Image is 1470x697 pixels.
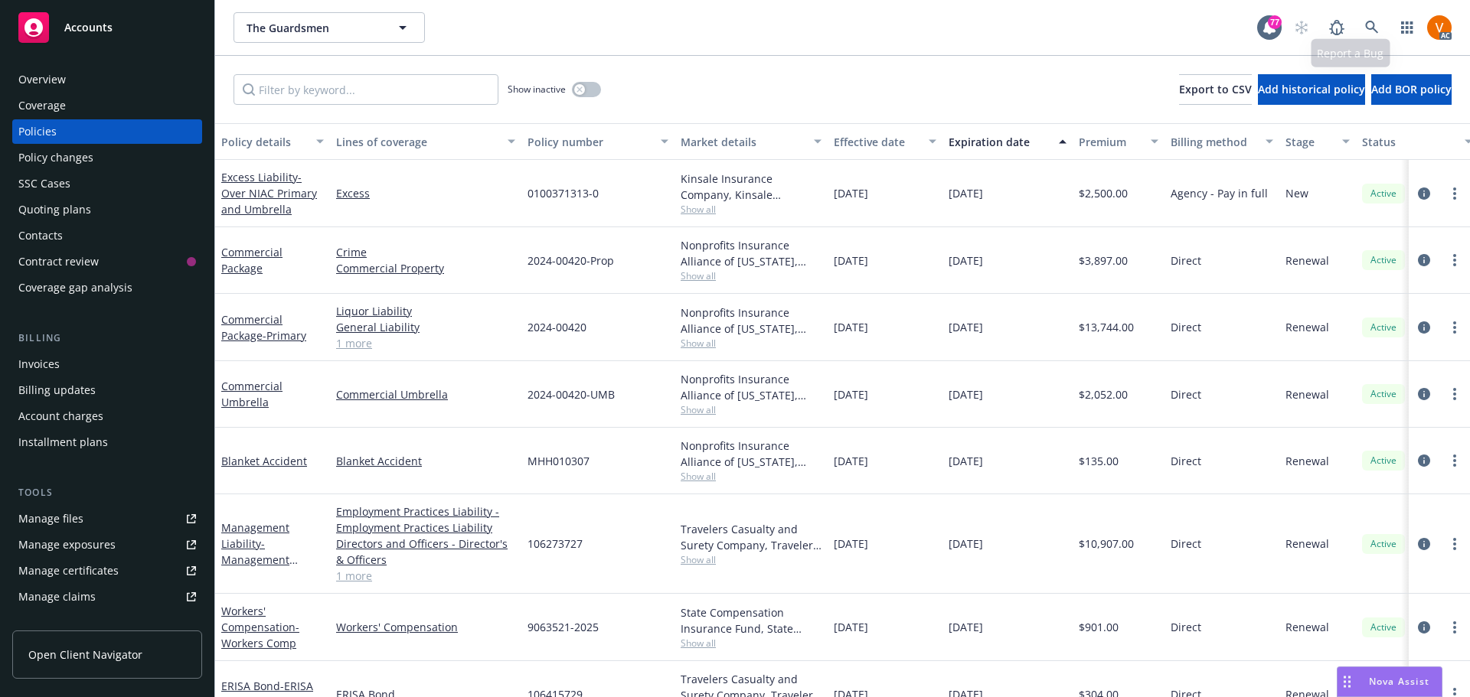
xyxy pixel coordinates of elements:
button: Effective date [828,123,942,160]
span: [DATE] [834,319,868,335]
a: Installment plans [12,430,202,454]
span: Add historical policy [1258,82,1365,96]
span: Show all [681,470,822,483]
div: Manage certificates [18,559,119,583]
div: Kinsale Insurance Company, Kinsale Insurance, Amwins [681,171,822,203]
span: 2024-00420-Prop [528,252,614,269]
span: - Over NIAC Primary and Umbrella [221,170,317,217]
div: Invoices [18,352,60,376]
div: Drag to move [1338,667,1357,696]
span: Nova Assist [1369,675,1429,688]
span: - Management Liability - D&O - $5M w/$5K Ret / EPL $2M w/$50K Ret / Cyber $1M w/$5K Ret [221,536,305,647]
button: Policy number [521,123,675,160]
span: Direct [1171,319,1201,335]
span: Show all [681,337,822,350]
a: Workers' Compensation [336,619,515,635]
div: State Compensation Insurance Fund, State Compensation Insurance Fund (SCIF) [681,604,822,637]
span: 2024-00420 [528,319,586,335]
span: Show inactive [508,83,566,96]
a: Excess [336,185,515,201]
span: Direct [1171,386,1201,402]
button: The Guardsmen [234,12,425,43]
div: Premium [1079,134,1142,150]
a: Account charges [12,404,202,428]
div: Nonprofits Insurance Alliance of [US_STATE], Inc., Nonprofits Insurance Alliance of [US_STATE], I... [681,305,822,337]
span: $2,500.00 [1079,185,1128,201]
div: Effective date [834,134,920,150]
div: Nonprofits Insurance Alliance of [US_STATE], Inc., Nonprofits Insurance Alliance of [US_STATE], I... [681,237,822,269]
span: Show all [681,403,822,416]
div: Travelers Casualty and Surety Company, Travelers Insurance [681,521,822,553]
span: Active [1368,187,1399,200]
a: Search [1357,12,1387,43]
span: [DATE] [949,453,983,469]
span: Direct [1171,619,1201,635]
span: $10,907.00 [1079,536,1134,552]
span: $901.00 [1079,619,1119,635]
span: [DATE] [834,453,868,469]
a: Overview [12,67,202,92]
a: 1 more [336,568,515,584]
a: more [1445,451,1464,470]
span: New [1285,185,1308,201]
img: photo [1427,15,1452,40]
span: Renewal [1285,252,1329,269]
span: [DATE] [834,252,868,269]
a: Liquor Liability [336,303,515,319]
span: Active [1368,537,1399,551]
span: Direct [1171,536,1201,552]
div: Policy number [528,134,652,150]
a: Accounts [12,6,202,49]
a: circleInformation [1415,318,1433,337]
span: [DATE] [834,536,868,552]
a: Blanket Accident [336,453,515,469]
button: Lines of coverage [330,123,521,160]
div: Manage BORs [18,611,90,635]
div: SSC Cases [18,171,70,196]
span: 0100371313-0 [528,185,599,201]
span: Show all [681,637,822,650]
a: more [1445,318,1464,337]
a: Billing updates [12,378,202,402]
a: Contract review [12,249,202,274]
a: Policies [12,119,202,144]
a: Employment Practices Liability - Employment Practices Liability [336,503,515,536]
button: Stage [1279,123,1356,160]
span: - Primary [263,328,306,343]
span: Renewal [1285,619,1329,635]
span: Agency - Pay in full [1171,185,1268,201]
div: Lines of coverage [336,134,498,150]
span: Renewal [1285,386,1329,402]
div: Quoting plans [18,197,91,222]
span: MHH010307 [528,453,590,469]
span: [DATE] [949,386,983,402]
div: Installment plans [18,430,108,454]
a: Policy changes [12,145,202,170]
span: Active [1368,321,1399,334]
a: SSC Cases [12,171,202,196]
a: Excess Liability [221,170,317,217]
div: Coverage gap analysis [18,275,132,300]
a: Start snowing [1286,12,1317,43]
span: 9063521-2025 [528,619,599,635]
a: Switch app [1392,12,1423,43]
button: Policy details [215,123,330,160]
a: 1 more [336,335,515,351]
span: Accounts [64,21,113,34]
button: Add historical policy [1258,74,1365,105]
a: Quoting plans [12,197,202,222]
a: circleInformation [1415,451,1433,470]
span: Renewal [1285,453,1329,469]
span: Show all [681,269,822,282]
span: [DATE] [834,386,868,402]
div: Account charges [18,404,103,428]
a: circleInformation [1415,618,1433,637]
a: circleInformation [1415,535,1433,553]
button: Expiration date [942,123,1073,160]
span: $2,052.00 [1079,386,1128,402]
a: Commercial Package [221,312,306,343]
a: Coverage [12,93,202,118]
div: Overview [18,67,66,92]
a: Commercial Umbrella [336,386,515,402]
button: Export to CSV [1179,74,1252,105]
